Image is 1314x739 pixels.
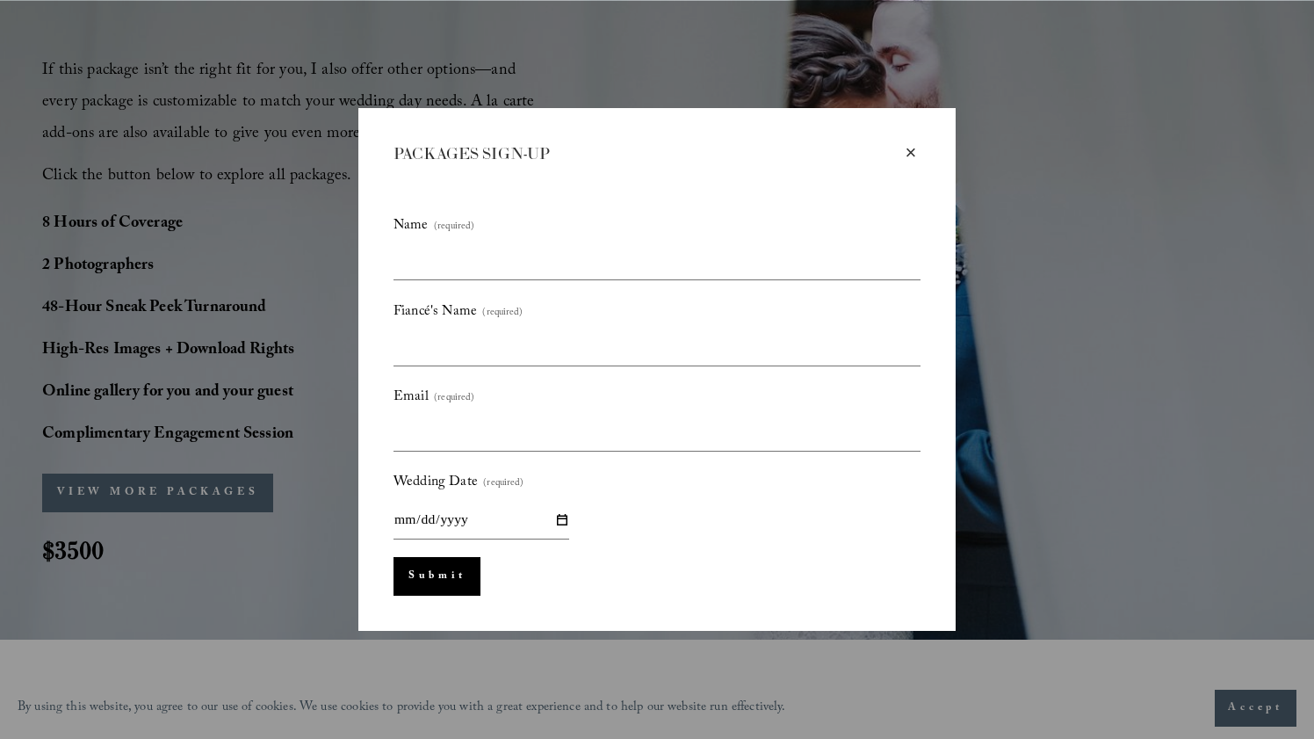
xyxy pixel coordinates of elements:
[393,557,480,596] button: Submit
[434,218,474,237] span: (required)
[393,213,429,240] span: Name
[393,384,429,411] span: Email
[393,299,477,326] span: Fiancé's Name
[482,304,523,323] span: (required)
[901,143,921,163] div: Close
[434,389,474,409] span: (required)
[483,475,523,494] span: (required)
[393,143,901,165] div: PACKAGES SIGN-UP
[393,469,478,496] span: Wedding Date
